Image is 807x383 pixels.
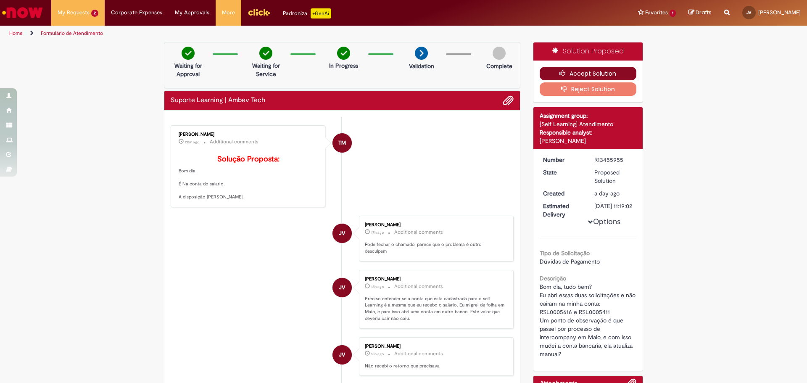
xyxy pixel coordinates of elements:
div: Solution Proposed [533,42,643,61]
span: 18h ago [371,351,384,357]
time: 28/08/2025 09:00:07 [594,190,620,197]
p: In Progress [329,61,358,70]
span: Bom dia, tudo bem? Eu abri essas duas solicitações e não cairam na minha conta: RSL0005616 e RSL0... [540,283,637,358]
img: check-circle-green.png [182,47,195,60]
span: Corporate Expenses [111,8,162,17]
time: 28/08/2025 16:10:33 [371,230,384,235]
div: [PERSON_NAME] [365,222,505,227]
small: Additional comments [210,138,258,145]
div: Assignment group: [540,111,637,120]
dt: Created [537,189,588,198]
div: 28/08/2025 09:00:07 [594,189,633,198]
div: Padroniza [283,8,331,18]
a: Drafts [688,9,712,17]
button: Reject Solution [540,82,637,96]
p: Pode fechar o chamado, parece que o problema é outro desculpem [365,241,505,254]
small: Additional comments [394,350,443,357]
ul: Page breadcrumbs [6,26,532,41]
div: [Self Learning] Atendimento [540,120,637,128]
div: Jesse CARVALHO VILELA [332,278,352,297]
img: ServiceNow [1,4,44,21]
b: Tipo de Solicitação [540,249,590,257]
span: JV [339,345,345,365]
div: [DATE] 11:19:02 [594,202,633,210]
dt: Estimated Delivery [537,202,588,219]
span: 20m ago [185,140,199,145]
p: Não recebi o retorno que precisava [365,363,505,370]
span: a day ago [594,190,620,197]
div: R13455955 [594,156,633,164]
div: Tairine Maurina [332,133,352,153]
img: check-circle-green.png [337,47,350,60]
p: +GenAi [311,8,331,18]
h2: Suporte Learning | Ambev Tech Ticket history [171,97,265,104]
div: [PERSON_NAME] [365,277,505,282]
div: [PERSON_NAME] [540,137,637,145]
time: 28/08/2025 16:01:00 [371,284,384,289]
time: 29/08/2025 09:15:10 [185,140,199,145]
span: Favorites [645,8,668,17]
p: Waiting for Approval [168,61,208,78]
span: TM [338,133,346,153]
button: Add attachments [503,95,514,106]
div: [PERSON_NAME] [179,132,319,137]
time: 28/08/2025 15:59:35 [371,351,384,357]
dt: State [537,168,588,177]
span: 17h ago [371,230,384,235]
span: 18h ago [371,284,384,289]
p: Validation [409,62,434,70]
b: Solução Proposta: [217,154,280,164]
div: Responsible analyst: [540,128,637,137]
dt: Number [537,156,588,164]
div: [PERSON_NAME] [365,344,505,349]
small: Additional comments [394,229,443,236]
span: More [222,8,235,17]
span: Drafts [696,8,712,16]
span: JV [339,277,345,298]
span: [PERSON_NAME] [758,9,801,16]
img: arrow-next.png [415,47,428,60]
b: Descrição [540,275,566,282]
span: 1 [670,10,676,17]
p: Complete [486,62,512,70]
span: Dúvidas de Pagamento [540,258,600,265]
div: Jesse CARVALHO VILELA [332,224,352,243]
p: Waiting for Service [245,61,286,78]
p: Preciso entender se a conta que esta cadastrada para o self Learning é a mesma que eu recebo o sa... [365,296,505,322]
img: check-circle-green.png [259,47,272,60]
a: Home [9,30,23,37]
span: JV [339,223,345,243]
small: Additional comments [394,283,443,290]
div: Jesse CARVALHO VILELA [332,345,352,365]
span: My Requests [58,8,90,17]
img: click_logo_yellow_360x200.png [248,6,270,18]
p: Bom dia, É Na conta do salario. A disposição [PERSON_NAME]. [179,155,319,201]
img: img-circle-grey.png [493,47,506,60]
a: Formulário de Atendimento [41,30,103,37]
button: Accept Solution [540,67,637,80]
div: Proposed Solution [594,168,633,185]
span: JV [746,10,752,15]
span: 2 [91,10,98,17]
span: My Approvals [175,8,209,17]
